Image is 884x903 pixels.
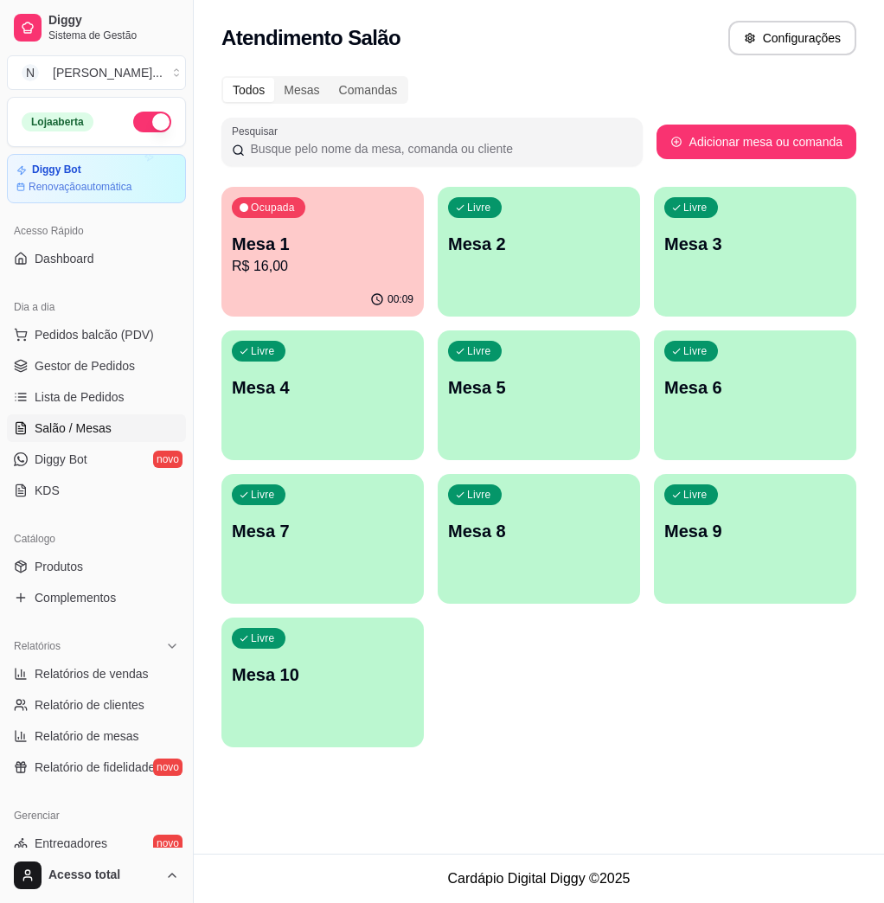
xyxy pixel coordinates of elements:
button: OcupadaMesa 1R$ 16,0000:09 [221,187,424,317]
a: Lista de Pedidos [7,383,186,411]
div: Loja aberta [22,112,93,131]
span: KDS [35,482,60,499]
button: LivreMesa 9 [654,474,856,604]
a: Gestor de Pedidos [7,352,186,380]
p: 00:09 [388,292,413,306]
p: Livre [683,344,708,358]
p: R$ 16,00 [232,256,413,277]
p: Mesa 2 [448,232,630,256]
a: KDS [7,477,186,504]
a: Entregadoresnovo [7,829,186,857]
button: LivreMesa 10 [221,618,424,747]
button: LivreMesa 4 [221,330,424,460]
span: Relatório de mesas [35,727,139,745]
p: Mesa 9 [664,519,846,543]
div: Dia a dia [7,293,186,321]
span: Pedidos balcão (PDV) [35,326,154,343]
div: [PERSON_NAME] ... [53,64,163,81]
a: Produtos [7,553,186,580]
h2: Atendimento Salão [221,24,400,52]
div: Comandas [330,78,407,102]
span: Complementos [35,589,116,606]
button: Acesso total [7,855,186,896]
p: Livre [467,344,491,358]
p: Livre [467,488,491,502]
input: Pesquisar [245,140,631,157]
p: Ocupada [251,201,295,215]
footer: Cardápio Digital Diggy © 2025 [194,854,884,903]
button: LivreMesa 8 [438,474,640,604]
div: Catálogo [7,525,186,553]
article: Renovação automática [29,180,131,194]
button: LivreMesa 7 [221,474,424,604]
a: DiggySistema de Gestão [7,7,186,48]
p: Mesa 3 [664,232,846,256]
button: Configurações [728,21,856,55]
span: Diggy [48,13,179,29]
p: Mesa 7 [232,519,413,543]
button: LivreMesa 5 [438,330,640,460]
a: Relatórios de vendas [7,660,186,688]
div: Mesas [274,78,329,102]
p: Livre [251,488,275,502]
a: Complementos [7,584,186,612]
span: Sistema de Gestão [48,29,179,42]
p: Livre [251,631,275,645]
span: Relatório de clientes [35,696,144,714]
a: Relatório de mesas [7,722,186,750]
p: Mesa 8 [448,519,630,543]
button: LivreMesa 6 [654,330,856,460]
span: N [22,64,39,81]
p: Mesa 1 [232,232,413,256]
button: Adicionar mesa ou comanda [657,125,856,159]
span: Relatório de fidelidade [35,759,155,776]
p: Livre [251,344,275,358]
button: LivreMesa 2 [438,187,640,317]
a: Relatório de fidelidadenovo [7,753,186,781]
button: Select a team [7,55,186,90]
a: Diggy Botnovo [7,445,186,473]
p: Livre [683,201,708,215]
p: Mesa 4 [232,375,413,400]
button: LivreMesa 3 [654,187,856,317]
p: Mesa 5 [448,375,630,400]
p: Livre [683,488,708,502]
span: Produtos [35,558,83,575]
span: Gestor de Pedidos [35,357,135,375]
p: Mesa 10 [232,663,413,687]
span: Salão / Mesas [35,419,112,437]
span: Entregadores [35,835,107,852]
div: Acesso Rápido [7,217,186,245]
span: Lista de Pedidos [35,388,125,406]
span: Diggy Bot [35,451,87,468]
a: Diggy BotRenovaçãoautomática [7,154,186,203]
p: Mesa 6 [664,375,846,400]
span: Relatórios [14,639,61,653]
article: Diggy Bot [32,163,81,176]
label: Pesquisar [232,124,284,138]
a: Relatório de clientes [7,691,186,719]
span: Acesso total [48,868,158,883]
button: Pedidos balcão (PDV) [7,321,186,349]
a: Dashboard [7,245,186,272]
span: Dashboard [35,250,94,267]
div: Gerenciar [7,802,186,829]
div: Todos [223,78,274,102]
p: Livre [467,201,491,215]
button: Alterar Status [133,112,171,132]
span: Relatórios de vendas [35,665,149,682]
a: Salão / Mesas [7,414,186,442]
